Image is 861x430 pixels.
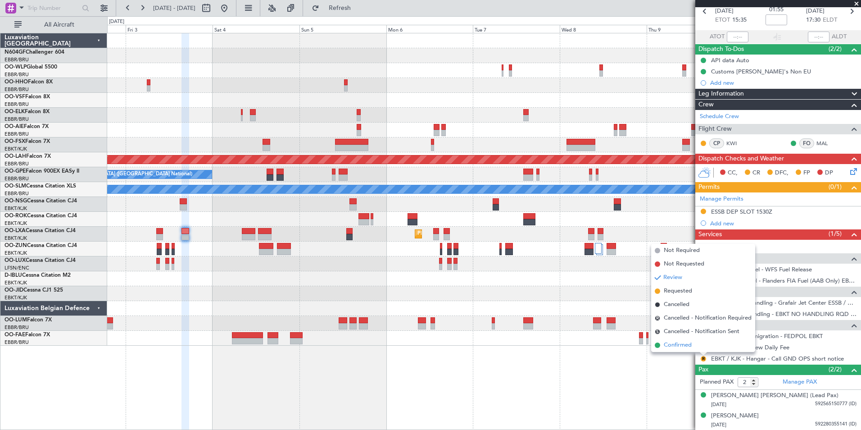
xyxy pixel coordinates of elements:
[213,25,299,33] div: Sat 4
[664,327,739,336] span: Cancelled - Notification Sent
[829,229,842,238] span: (1/5)
[698,44,744,55] span: Dispatch To-Dos
[5,243,27,248] span: OO-ZUN
[5,183,26,189] span: OO-SLM
[10,18,98,32] button: All Aircraft
[299,25,386,33] div: Sun 5
[5,273,71,278] a: D-IBLUCessna Citation M2
[825,169,833,178] span: DP
[783,378,817,387] a: Manage PAX
[5,294,27,301] a: EBKT/KJK
[321,5,359,11] span: Refresh
[5,124,24,129] span: OO-AIE
[711,421,726,428] span: [DATE]
[815,400,856,408] span: 592565150777 (ID)
[308,1,362,15] button: Refresh
[5,124,49,129] a: OO-AIEFalcon 7X
[732,16,747,25] span: 15:35
[5,154,51,159] a: OO-LAHFalcon 7X
[664,300,689,309] span: Cancelled
[5,146,27,152] a: EBKT/KJK
[5,213,27,219] span: OO-ROK
[5,139,50,144] a: OO-FSXFalcon 7X
[698,89,744,99] span: Leg Information
[5,94,50,100] a: OO-VSFFalcon 8X
[27,1,79,15] input: Trip Number
[5,258,76,263] a: OO-LUXCessna Citation CJ4
[715,7,734,16] span: [DATE]
[752,169,760,178] span: CR
[664,246,700,255] span: Not Required
[5,160,29,167] a: EBBR/BRU
[710,32,725,41] span: ATOT
[799,138,814,148] div: FO
[5,258,26,263] span: OO-LUX
[5,154,26,159] span: OO-LAH
[698,100,714,110] span: Crew
[5,228,76,233] a: OO-LXACessna Citation CJ4
[5,235,27,242] a: EBKT/KJK
[5,169,79,174] a: OO-GPEFalcon 900EX EASy II
[711,391,838,400] div: [PERSON_NAME] [PERSON_NAME] (Lead Pax)
[5,50,64,55] a: N604GFChallenger 604
[386,25,473,33] div: Mon 6
[5,190,29,197] a: EBBR/BRU
[5,109,50,114] a: OO-ELKFalcon 8X
[663,273,682,282] span: Review
[5,288,23,293] span: OO-JID
[664,314,752,323] span: Cancelled - Notification Required
[701,356,706,361] button: R
[727,32,748,42] input: --:--
[710,220,856,227] div: Add new
[5,317,27,323] span: OO-LUM
[560,25,647,33] div: Wed 8
[711,412,759,421] div: [PERSON_NAME]
[698,182,720,192] span: Permits
[5,332,25,338] span: OO-FAE
[5,213,77,219] a: OO-ROKCessna Citation CJ4
[711,355,844,362] a: EBKT / KJK - Hangar - Call GND OPS short notice
[5,265,29,271] a: LFSN/ENC
[806,16,820,25] span: 17:30
[5,317,52,323] a: OO-LUMFalcon 7X
[711,208,772,215] div: ESSB DEP SLOT 1530Z
[5,332,50,338] a: OO-FAEFalcon 7X
[664,260,704,269] span: Not Requested
[5,94,25,100] span: OO-VSF
[823,16,837,25] span: ELDT
[664,341,692,350] span: Confirmed
[5,116,29,123] a: EBBR/BRU
[803,169,810,178] span: FP
[715,16,730,25] span: ETOT
[5,198,27,204] span: OO-NSG
[829,44,842,54] span: (2/2)
[5,79,28,85] span: OO-HHO
[769,5,784,14] span: 01:55
[5,64,27,70] span: OO-WLP
[775,169,788,178] span: DFC,
[700,242,745,251] a: Manage Services
[647,25,734,33] div: Thu 9
[5,86,29,93] a: EBBR/BRU
[5,288,63,293] a: OO-JIDCessna CJ1 525
[711,401,726,408] span: [DATE]
[153,4,195,12] span: [DATE] - [DATE]
[698,365,708,375] span: Pax
[5,183,76,189] a: OO-SLMCessna Citation XLS
[5,50,26,55] span: N604GF
[5,64,57,70] a: OO-WLPGlobal 5500
[700,378,734,387] label: Planned PAX
[829,182,842,192] span: (0/1)
[5,101,29,108] a: EBBR/BRU
[655,316,660,321] span: R
[728,169,738,178] span: CC,
[806,7,825,16] span: [DATE]
[698,124,732,134] span: Flight Crew
[473,25,560,33] div: Tue 7
[5,198,77,204] a: OO-NSGCessna Citation CJ4
[23,22,95,28] span: All Aircraft
[710,79,856,87] div: Add new
[417,227,522,241] div: Planned Maint Kortrijk-[GEOGRAPHIC_DATA]
[41,168,192,181] div: No Crew [GEOGRAPHIC_DATA] ([GEOGRAPHIC_DATA] National)
[726,139,747,147] a: KWI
